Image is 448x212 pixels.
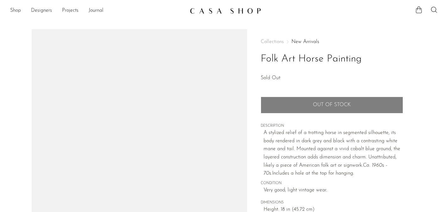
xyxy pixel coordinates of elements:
span: DESCRIPTION [261,123,403,129]
nav: Breadcrumbs [261,39,403,44]
span: DIMENSIONS [261,200,403,206]
a: Projects [62,7,78,15]
span: Sold Out [261,75,280,80]
span: Collections [261,39,284,44]
a: New Arrivals [291,39,319,44]
a: Journal [89,7,103,15]
span: Very good; light vintage wear. [264,186,403,195]
span: Out of stock [313,102,351,108]
p: A stylized relief of a trotting horse in segmented silhouette, its body rendered in dark grey and... [264,129,403,178]
nav: Desktop navigation [10,5,185,16]
a: Shop [10,7,21,15]
button: Add to cart [261,97,403,113]
ul: NEW HEADER MENU [10,5,185,16]
span: CONDITION [261,181,403,186]
h1: Folk Art Horse Painting [261,51,403,67]
a: Designers [31,7,52,15]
